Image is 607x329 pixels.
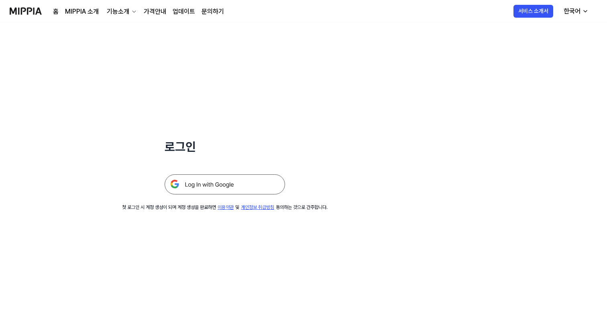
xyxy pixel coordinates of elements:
[165,138,285,155] h1: 로그인
[513,5,553,18] button: 서비스 소개서
[144,7,166,16] a: 가격안내
[165,174,285,194] img: 구글 로그인 버튼
[105,7,131,16] div: 기능소개
[53,7,59,16] a: 홈
[65,7,99,16] a: MIPPIA 소개
[122,204,328,211] div: 첫 로그인 시 계정 생성이 되며 계정 생성을 완료하면 및 동의하는 것으로 간주합니다.
[562,6,582,16] div: 한국어
[105,7,137,16] button: 기능소개
[241,204,274,210] a: 개인정보 취급방침
[557,3,593,19] button: 한국어
[202,7,224,16] a: 문의하기
[218,204,234,210] a: 이용약관
[173,7,195,16] a: 업데이트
